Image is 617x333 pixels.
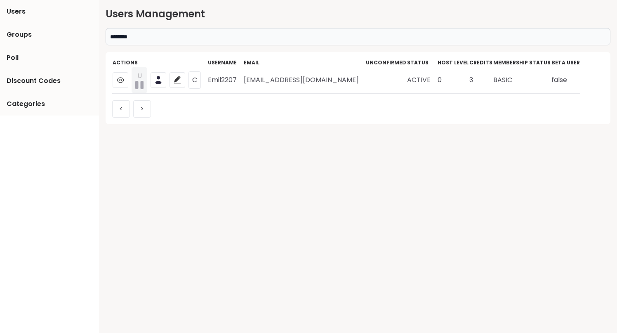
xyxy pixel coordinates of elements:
[407,67,437,94] td: ACTIVE
[243,59,365,67] th: Email
[112,59,207,67] th: Actions
[7,76,61,86] span: Discount Codes
[437,67,469,94] td: 0
[7,7,26,17] span: Users
[106,7,610,21] h2: Users Management
[437,59,469,67] th: Host Level
[469,59,493,67] th: credits
[112,100,130,118] button: <
[551,67,580,94] td: false
[7,53,19,63] span: Poll
[493,59,551,67] th: Membership Status
[133,100,151,118] button: >
[551,59,580,67] th: Beta User
[188,71,201,89] button: C
[7,99,45,109] span: Categories
[243,67,365,94] td: [EMAIL_ADDRESS][DOMAIN_NAME]
[407,59,437,67] th: Status
[469,67,493,94] td: 3
[132,67,147,93] button: U
[7,30,32,40] span: Groups
[207,59,243,67] th: Username
[365,59,407,67] th: Unconfirmed
[207,67,243,94] td: Emil2207
[493,67,551,94] td: BASIC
